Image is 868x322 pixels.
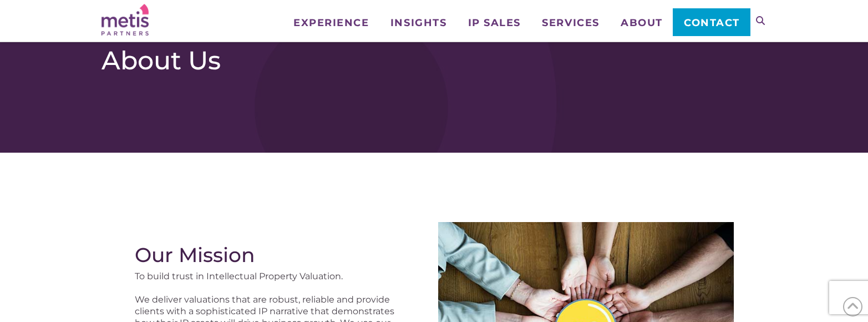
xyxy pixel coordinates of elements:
h1: About Us [101,45,767,76]
span: Services [542,18,599,28]
span: Contact [684,18,740,28]
h2: Our Mission [135,243,412,266]
span: Back to Top [843,297,862,316]
span: IP Sales [468,18,521,28]
span: Insights [390,18,446,28]
a: Contact [673,8,750,36]
p: To build trust in Intellectual Property Valuation. [135,271,412,283]
span: About [621,18,663,28]
span: Experience [293,18,369,28]
img: Metis Partners [101,4,149,36]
